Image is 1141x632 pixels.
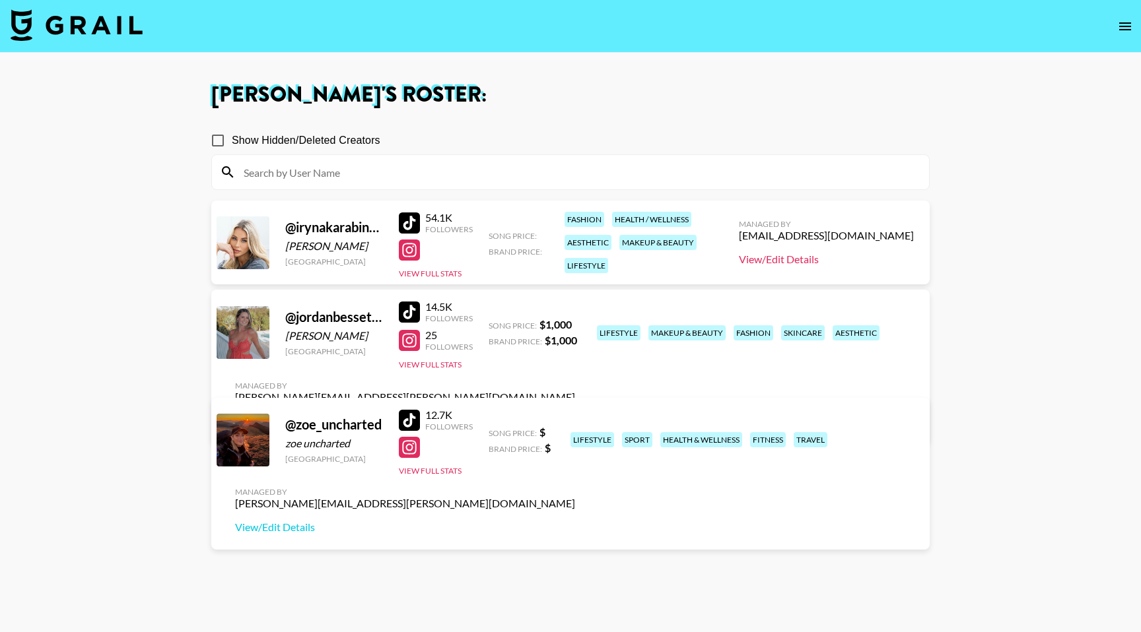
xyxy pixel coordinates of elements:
[285,219,383,236] div: @ irynakarabinovych
[285,309,383,325] div: @ jordanbessette_
[235,497,575,510] div: [PERSON_NAME][EMAIL_ADDRESS][PERSON_NAME][DOMAIN_NAME]
[285,239,383,253] div: [PERSON_NAME]
[425,313,473,323] div: Followers
[489,247,542,257] span: Brand Price:
[399,269,462,278] button: View Full Stats
[425,329,473,342] div: 25
[539,426,545,438] strong: $
[612,212,691,227] div: health / wellness
[211,84,930,106] h1: [PERSON_NAME] 's Roster:
[565,235,611,250] div: aesthetic
[11,9,143,41] img: Grail Talent
[489,336,542,346] span: Brand Price:
[750,432,786,447] div: fitness
[285,346,383,356] div: [GEOGRAPHIC_DATA]
[739,229,914,242] div: [EMAIL_ADDRESS][DOMAIN_NAME]
[235,521,575,534] a: View/Edit Details
[489,428,537,438] span: Song Price:
[425,300,473,313] div: 14.5K
[545,334,577,346] strong: $ 1,000
[1112,13,1138,40] button: open drawer
[425,422,473,431] div: Followers
[739,219,914,229] div: Managed By
[622,432,652,447] div: sport
[489,321,537,331] span: Song Price:
[285,437,383,450] div: zoe uncharted
[489,444,542,454] span: Brand Price:
[565,212,604,227] div: fashion
[235,381,575,391] div: Managed By
[739,253,914,266] a: View/Edit Details
[489,231,537,241] span: Song Price:
[425,224,473,234] div: Followers
[565,258,608,273] div: lifestyle
[285,416,383,433] div: @ zoe_uncharted
[833,325,880,340] div: aesthetic
[232,133,380,148] span: Show Hidden/Deleted Creators
[597,325,640,340] div: lifestyle
[660,432,742,447] div: health & wellness
[794,432,827,447] div: travel
[285,329,383,342] div: [PERSON_NAME]
[619,235,697,250] div: makeup & beauty
[734,325,773,340] div: fashion
[545,441,551,454] strong: $
[285,454,383,464] div: [GEOGRAPHIC_DATA]
[236,162,921,183] input: Search by User Name
[648,325,726,340] div: makeup & beauty
[399,466,462,476] button: View Full Stats
[425,342,473,352] div: Followers
[425,211,473,224] div: 54.1K
[235,391,575,404] div: [PERSON_NAME][EMAIL_ADDRESS][PERSON_NAME][DOMAIN_NAME]
[570,432,614,447] div: lifestyle
[425,408,473,422] div: 12.7K
[781,325,825,340] div: skincare
[399,360,462,369] button: View Full Stats
[235,487,575,497] div: Managed By
[539,318,572,331] strong: $ 1,000
[285,257,383,267] div: [GEOGRAPHIC_DATA]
